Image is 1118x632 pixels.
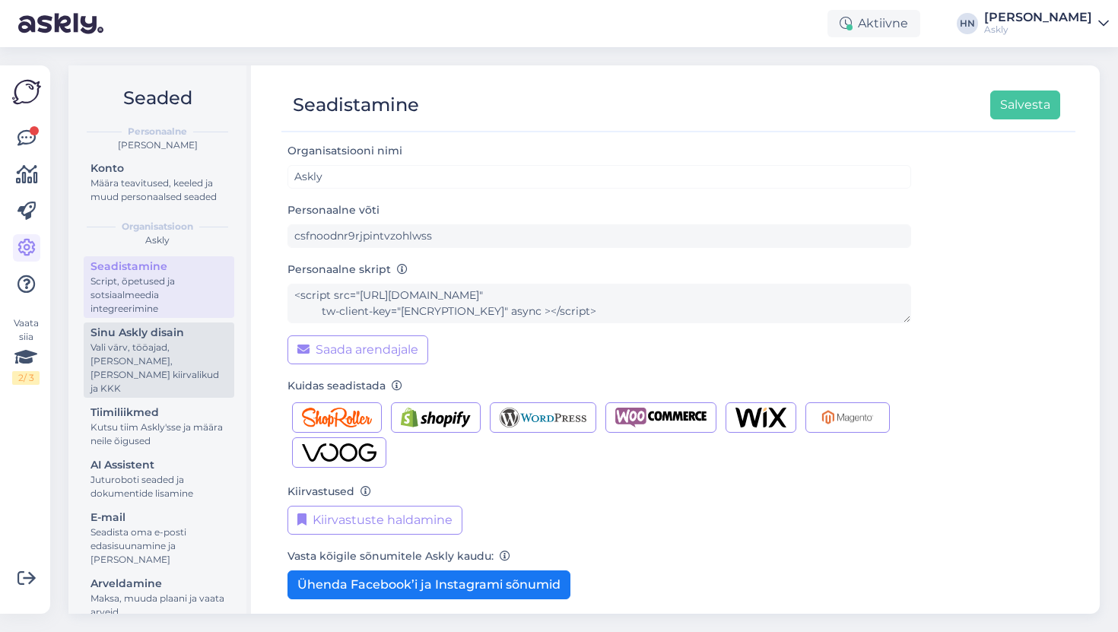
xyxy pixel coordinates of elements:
div: Seadistamine [293,91,419,119]
button: Ühenda Facebook’i ja Instagrami sõnumid [287,570,570,599]
a: TiimiliikmedKutsu tiim Askly'sse ja määra neile õigused [84,402,234,450]
div: Määra teavitused, keeled ja muud personaalsed seaded [91,176,227,204]
div: Aktiivne [827,10,920,37]
div: [PERSON_NAME] [81,138,234,152]
label: Organisatsiooni nimi [287,143,408,159]
div: [PERSON_NAME] [984,11,1092,24]
img: Askly Logo [12,78,41,106]
button: Salvesta [990,91,1060,119]
label: Kiirvastused [287,484,371,500]
textarea: <script src="[URL][DOMAIN_NAME]" tw-client-key="[ENCRYPTION_KEY]" async ></script> [287,284,911,323]
a: SeadistamineScript, õpetused ja sotsiaalmeedia integreerimine [84,256,234,318]
div: Maksa, muuda plaani ja vaata arveid [91,592,227,619]
div: HN [957,13,978,34]
div: 2 / 3 [12,371,40,385]
div: Vali värv, tööajad, [PERSON_NAME], [PERSON_NAME] kiirvalikud ja KKK [91,341,227,395]
div: Vaata siia [12,316,40,385]
b: Personaalne [128,125,187,138]
div: Askly [81,233,234,247]
a: ArveldamineMaksa, muuda plaani ja vaata arveid [84,573,234,621]
img: Magento [815,408,880,427]
div: Juturoboti seaded ja dokumentide lisamine [91,473,227,500]
img: Shoproller [302,408,372,427]
button: Kiirvastuste haldamine [287,506,462,535]
div: Script, õpetused ja sotsiaalmeedia integreerimine [91,275,227,316]
a: E-mailSeadista oma e-posti edasisuunamine ja [PERSON_NAME] [84,507,234,569]
label: Kuidas seadistada [287,378,402,394]
div: AI Assistent [91,457,227,473]
input: ABC Corporation [287,165,911,189]
a: Sinu Askly disainVali värv, tööajad, [PERSON_NAME], [PERSON_NAME] kiirvalikud ja KKK [84,322,234,398]
h2: Seaded [81,84,234,113]
div: Konto [91,160,227,176]
label: Personaalne võti [287,202,380,218]
img: Wordpress [500,408,587,427]
div: Seadistamine [91,259,227,275]
img: Voog [302,443,376,462]
a: KontoMäära teavitused, keeled ja muud personaalsed seaded [84,158,234,206]
div: Kutsu tiim Askly'sse ja määra neile õigused [91,421,227,448]
a: [PERSON_NAME]Askly [984,11,1109,36]
div: Askly [984,24,1092,36]
b: Organisatsioon [122,220,193,233]
div: Arveldamine [91,576,227,592]
img: Wix [735,408,786,427]
label: Vasta kõigile sõnumitele Askly kaudu: [287,548,510,564]
a: AI AssistentJuturoboti seaded ja dokumentide lisamine [84,455,234,503]
div: Tiimiliikmed [91,405,227,421]
div: Sinu Askly disain [91,325,227,341]
img: Woocommerce [615,408,707,427]
div: Seadista oma e-posti edasisuunamine ja [PERSON_NAME] [91,526,227,567]
div: E-mail [91,510,227,526]
label: Personaalne skript [287,262,408,278]
button: Saada arendajale [287,335,428,364]
img: Shopify [401,408,471,427]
